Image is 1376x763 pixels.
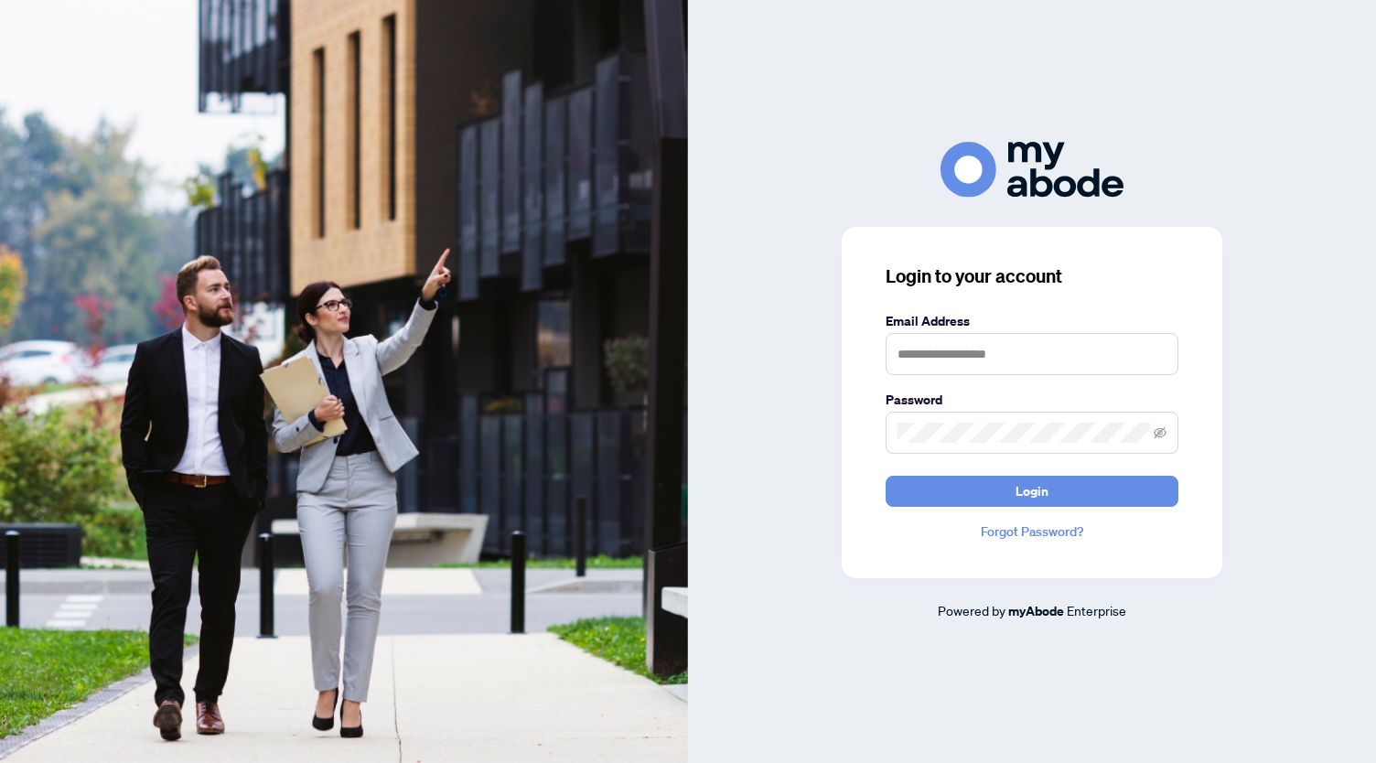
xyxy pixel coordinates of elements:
[941,142,1123,198] img: ma-logo
[886,476,1178,507] button: Login
[886,311,1178,331] label: Email Address
[1016,477,1048,506] span: Login
[1008,601,1064,621] a: myAbode
[1067,602,1126,618] span: Enterprise
[938,602,1005,618] span: Powered by
[886,390,1178,410] label: Password
[1154,426,1166,439] span: eye-invisible
[886,521,1178,542] a: Forgot Password?
[886,263,1178,289] h3: Login to your account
